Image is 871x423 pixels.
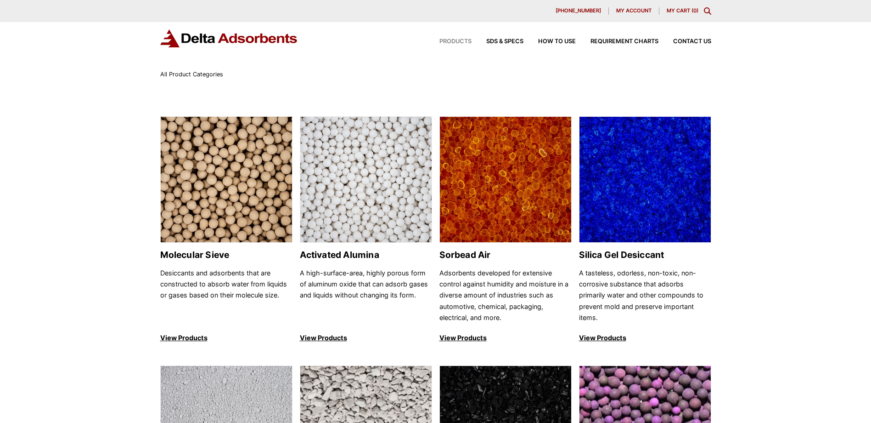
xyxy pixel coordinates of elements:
[576,39,658,45] a: Requirement Charts
[439,250,572,260] h2: Sorbead Air
[439,39,472,45] span: Products
[300,116,432,344] a: Activated Alumina Activated Alumina A high-surface-area, highly porous form of aluminum oxide tha...
[439,332,572,343] p: View Products
[300,332,432,343] p: View Products
[609,7,659,15] a: My account
[556,8,601,13] span: [PHONE_NUMBER]
[579,332,711,343] p: View Products
[704,7,711,15] div: Toggle Modal Content
[673,39,711,45] span: Contact Us
[440,117,571,243] img: Sorbead Air
[579,268,711,324] p: A tasteless, odorless, non-toxic, non-corrosive substance that adsorbs primarily water and other ...
[300,268,432,324] p: A high-surface-area, highly porous form of aluminum oxide that can adsorb gases and liquids witho...
[693,7,697,14] span: 0
[160,250,292,260] h2: Molecular Sieve
[160,71,223,78] span: All Product Categories
[579,250,711,260] h2: Silica Gel Desiccant
[658,39,711,45] a: Contact Us
[425,39,472,45] a: Products
[160,29,298,47] img: Delta Adsorbents
[616,8,652,13] span: My account
[548,7,609,15] a: [PHONE_NUMBER]
[439,116,572,344] a: Sorbead Air Sorbead Air Adsorbents developed for extensive control against humidity and moisture ...
[538,39,576,45] span: How to Use
[160,268,292,324] p: Desiccants and adsorbents that are constructed to absorb water from liquids or gases based on the...
[667,7,698,14] a: My Cart (0)
[439,268,572,324] p: Adsorbents developed for extensive control against humidity and moisture in a diverse amount of i...
[486,39,523,45] span: SDS & SPECS
[160,116,292,344] a: Molecular Sieve Molecular Sieve Desiccants and adsorbents that are constructed to absorb water fr...
[523,39,576,45] a: How to Use
[160,332,292,343] p: View Products
[590,39,658,45] span: Requirement Charts
[579,116,711,344] a: Silica Gel Desiccant Silica Gel Desiccant A tasteless, odorless, non-toxic, non-corrosive substan...
[579,117,711,243] img: Silica Gel Desiccant
[472,39,523,45] a: SDS & SPECS
[161,117,292,243] img: Molecular Sieve
[300,250,432,260] h2: Activated Alumina
[300,117,432,243] img: Activated Alumina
